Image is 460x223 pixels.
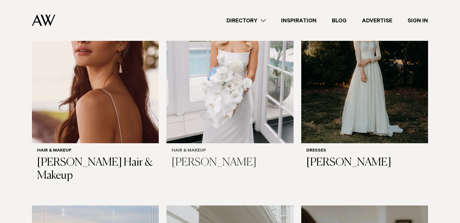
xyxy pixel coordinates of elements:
a: Advertise [354,16,400,25]
h6: Hair & Makeup [172,148,288,154]
h3: [PERSON_NAME] [306,156,423,169]
a: Directory [219,16,273,25]
h6: Dresses [306,148,423,154]
h3: [PERSON_NAME] Hair & Makeup [37,156,154,182]
h6: Hair & Makeup [37,148,154,154]
a: Inspiration [273,16,324,25]
a: Sign In [400,16,436,25]
a: Blog [324,16,354,25]
img: Auckland Weddings Logo [32,14,55,26]
h3: [PERSON_NAME] [172,156,288,169]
